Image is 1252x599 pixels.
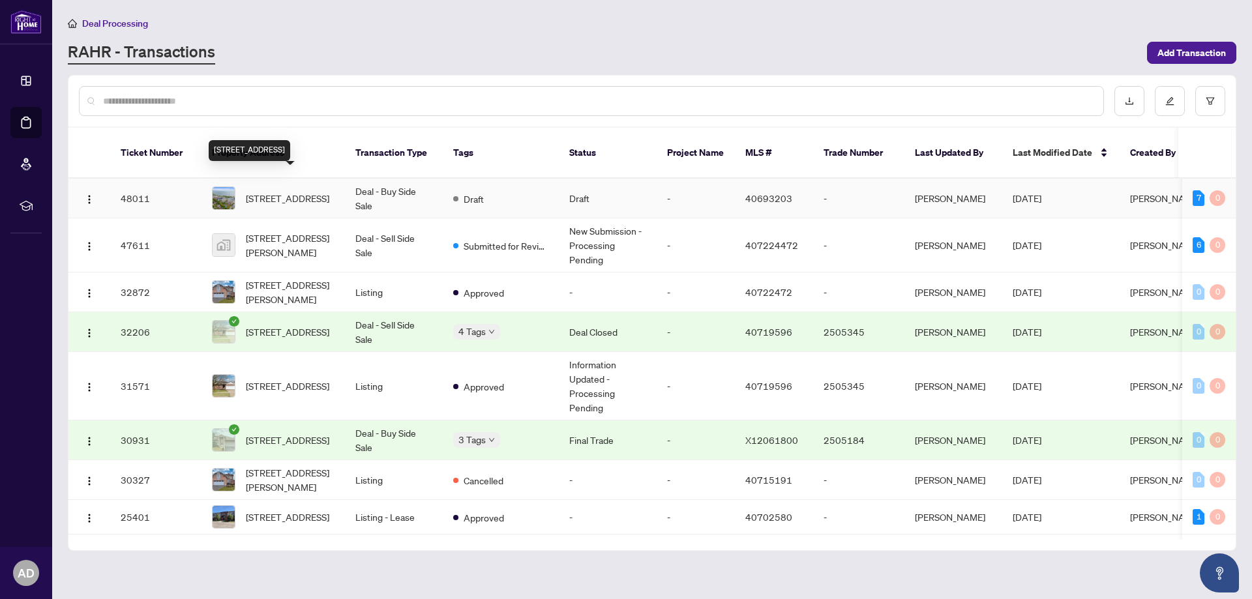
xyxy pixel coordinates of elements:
[345,128,443,179] th: Transaction Type
[1193,472,1204,488] div: 0
[79,282,100,302] button: Logo
[464,285,504,300] span: Approved
[1193,432,1204,448] div: 0
[745,286,792,298] span: 40722472
[1210,378,1225,394] div: 0
[745,511,792,523] span: 40702580
[1210,509,1225,525] div: 0
[904,218,1002,272] td: [PERSON_NAME]
[559,500,657,534] td: -
[559,352,657,420] td: Information Updated - Processing Pending
[1013,192,1041,204] span: [DATE]
[657,500,735,534] td: -
[1130,326,1200,338] span: [PERSON_NAME]
[246,433,329,447] span: [STREET_ADDRESS]
[745,326,792,338] span: 40719596
[464,192,484,206] span: Draft
[657,128,735,179] th: Project Name
[84,436,95,446] img: Logo
[110,179,201,218] td: 48011
[213,321,235,343] img: thumbnail-img
[1210,237,1225,253] div: 0
[657,179,735,218] td: -
[345,352,443,420] td: Listing
[904,179,1002,218] td: [PERSON_NAME]
[904,272,1002,312] td: [PERSON_NAME]
[488,329,495,335] span: down
[559,218,657,272] td: New Submission - Processing Pending
[110,420,201,460] td: 30931
[1013,511,1041,523] span: [DATE]
[82,18,148,29] span: Deal Processing
[110,352,201,420] td: 31571
[1130,192,1200,204] span: [PERSON_NAME]
[904,460,1002,500] td: [PERSON_NAME]
[209,140,290,161] div: [STREET_ADDRESS]
[246,191,329,205] span: [STREET_ADDRESS]
[345,312,443,352] td: Deal - Sell Side Sale
[1013,380,1041,392] span: [DATE]
[1193,237,1204,253] div: 6
[84,382,95,392] img: Logo
[813,420,904,460] td: 2505184
[1013,474,1041,486] span: [DATE]
[84,194,95,205] img: Logo
[657,272,735,312] td: -
[1195,86,1225,116] button: filter
[110,312,201,352] td: 32206
[657,312,735,352] td: -
[813,312,904,352] td: 2505345
[79,235,100,256] button: Logo
[79,321,100,342] button: Logo
[745,239,798,251] span: 407224472
[464,510,504,525] span: Approved
[1210,190,1225,206] div: 0
[79,375,100,396] button: Logo
[657,460,735,500] td: -
[10,10,42,34] img: logo
[246,231,335,259] span: [STREET_ADDRESS][PERSON_NAME]
[1147,42,1236,64] button: Add Transaction
[79,506,100,527] button: Logo
[1002,128,1120,179] th: Last Modified Date
[458,432,486,447] span: 3 Tags
[657,218,735,272] td: -
[559,128,657,179] th: Status
[1013,434,1041,446] span: [DATE]
[345,420,443,460] td: Deal - Buy Side Sale
[657,420,735,460] td: -
[1157,42,1226,63] span: Add Transaction
[1200,553,1239,592] button: Open asap
[904,352,1002,420] td: [PERSON_NAME]
[813,460,904,500] td: -
[735,128,813,179] th: MLS #
[443,128,559,179] th: Tags
[904,312,1002,352] td: [PERSON_NAME]
[1114,86,1144,116] button: download
[213,187,235,209] img: thumbnail-img
[1193,324,1204,340] div: 0
[84,241,95,252] img: Logo
[1210,432,1225,448] div: 0
[345,272,443,312] td: Listing
[84,476,95,486] img: Logo
[813,179,904,218] td: -
[229,424,239,435] span: check-circle
[1130,434,1200,446] span: [PERSON_NAME]
[345,218,443,272] td: Deal - Sell Side Sale
[68,41,215,65] a: RAHR - Transactions
[1193,190,1204,206] div: 7
[1193,509,1204,525] div: 1
[813,218,904,272] td: -
[345,179,443,218] td: Deal - Buy Side Sale
[345,460,443,500] td: Listing
[1193,284,1204,300] div: 0
[1165,96,1174,106] span: edit
[246,278,335,306] span: [STREET_ADDRESS][PERSON_NAME]
[229,316,239,327] span: check-circle
[246,510,329,524] span: [STREET_ADDRESS]
[1120,128,1198,179] th: Created By
[1210,324,1225,340] div: 0
[79,469,100,490] button: Logo
[1193,378,1204,394] div: 0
